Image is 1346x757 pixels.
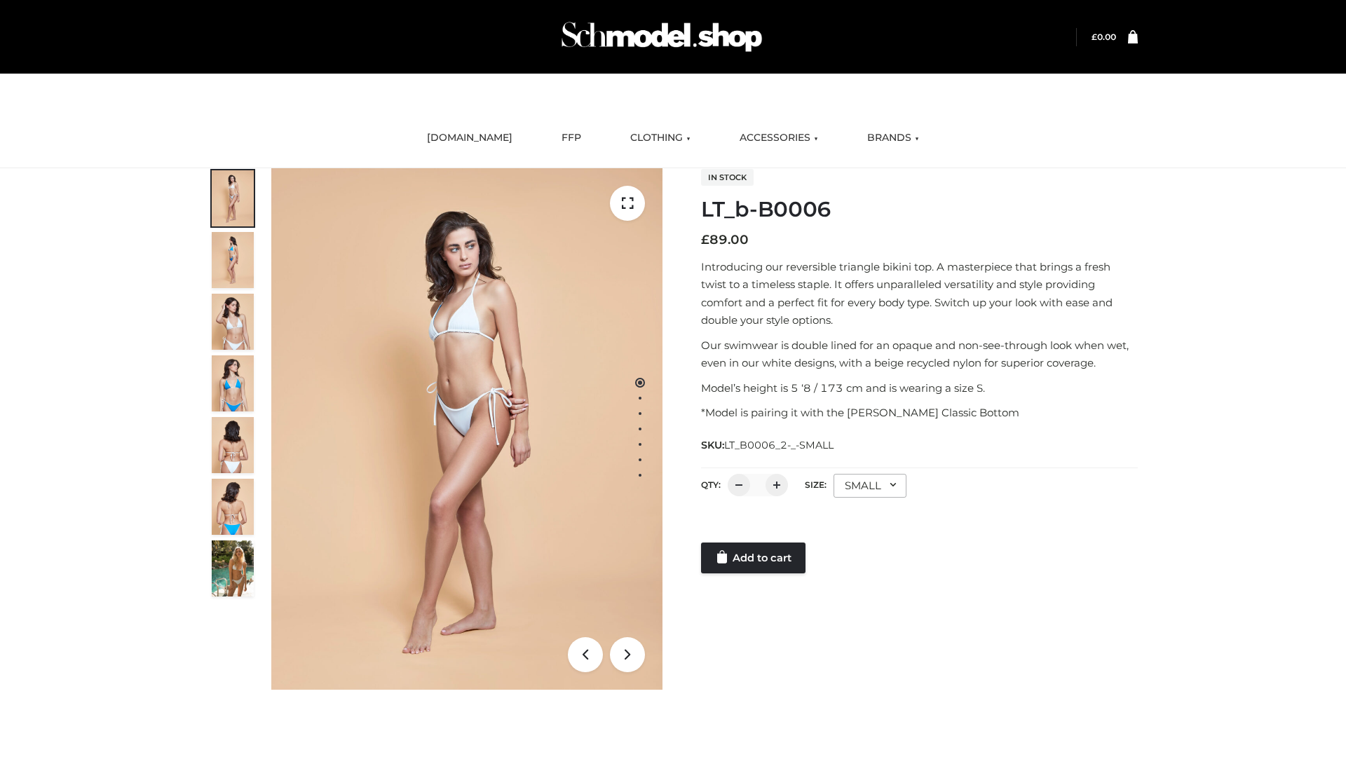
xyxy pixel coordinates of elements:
[701,379,1138,397] p: Model’s height is 5 ‘8 / 173 cm and is wearing a size S.
[212,355,254,411] img: ArielClassicBikiniTop_CloudNine_AzureSky_OW114ECO_4-scaled.jpg
[729,123,829,154] a: ACCESSORIES
[212,232,254,288] img: ArielClassicBikiniTop_CloudNine_AzureSky_OW114ECO_2-scaled.jpg
[557,9,767,64] img: Schmodel Admin 964
[701,336,1138,372] p: Our swimwear is double lined for an opaque and non-see-through look when wet, even in our white d...
[701,258,1138,329] p: Introducing our reversible triangle bikini top. A masterpiece that brings a fresh twist to a time...
[701,437,835,453] span: SKU:
[1092,32,1116,42] bdi: 0.00
[212,540,254,596] img: Arieltop_CloudNine_AzureSky2.jpg
[551,123,592,154] a: FFP
[701,232,709,247] span: £
[212,170,254,226] img: ArielClassicBikiniTop_CloudNine_AzureSky_OW114ECO_1-scaled.jpg
[212,294,254,350] img: ArielClassicBikiniTop_CloudNine_AzureSky_OW114ECO_3-scaled.jpg
[620,123,701,154] a: CLOTHING
[701,404,1138,422] p: *Model is pairing it with the [PERSON_NAME] Classic Bottom
[701,232,749,247] bdi: 89.00
[724,439,834,451] span: LT_B0006_2-_-SMALL
[1092,32,1116,42] a: £0.00
[701,479,721,490] label: QTY:
[416,123,523,154] a: [DOMAIN_NAME]
[212,417,254,473] img: ArielClassicBikiniTop_CloudNine_AzureSky_OW114ECO_7-scaled.jpg
[805,479,827,490] label: Size:
[701,543,805,573] a: Add to cart
[701,197,1138,222] h1: LT_b-B0006
[212,479,254,535] img: ArielClassicBikiniTop_CloudNine_AzureSky_OW114ECO_8-scaled.jpg
[834,474,906,498] div: SMALL
[271,168,662,690] img: ArielClassicBikiniTop_CloudNine_AzureSky_OW114ECO_1
[701,169,754,186] span: In stock
[857,123,930,154] a: BRANDS
[1092,32,1097,42] span: £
